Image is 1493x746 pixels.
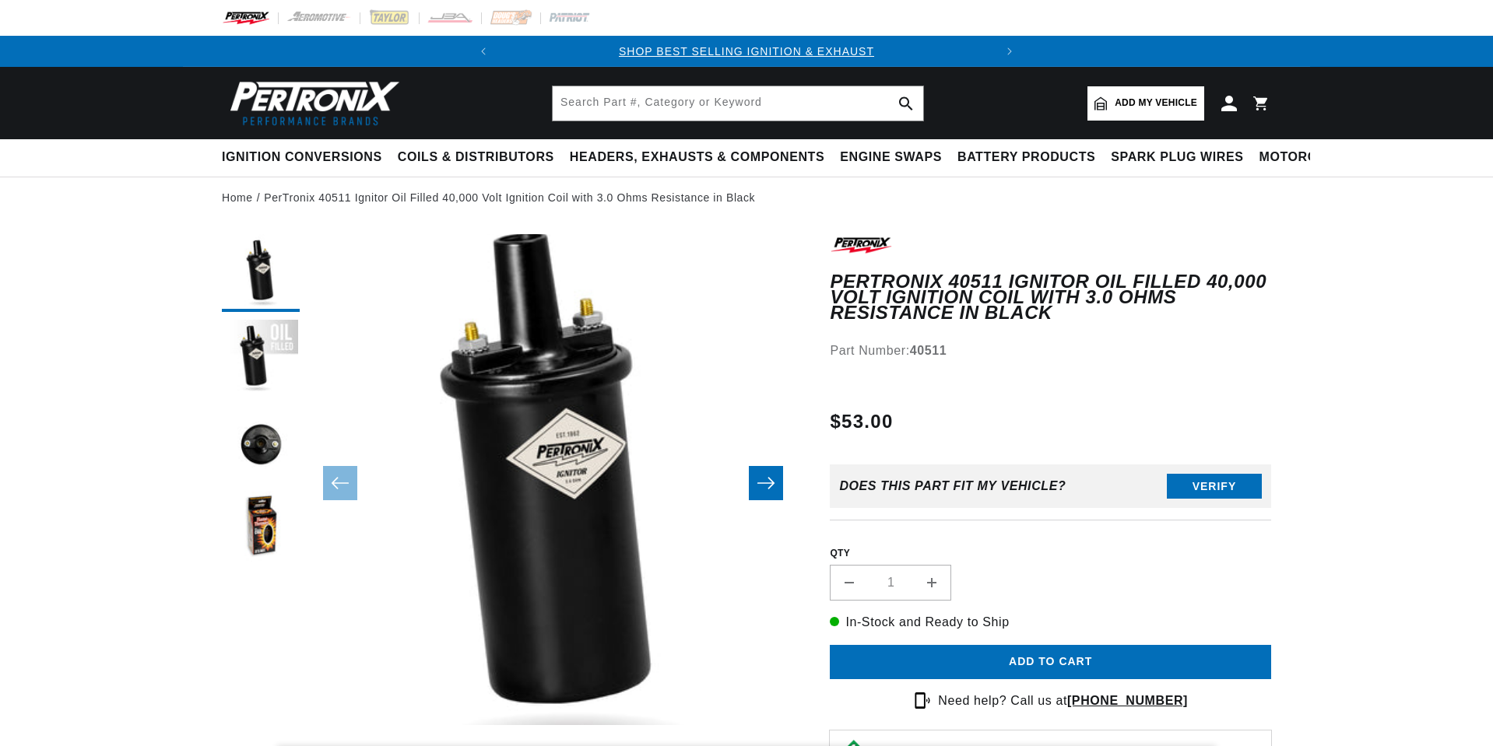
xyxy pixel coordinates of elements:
button: Load image 3 in gallery view [222,405,300,483]
summary: Ignition Conversions [222,139,390,176]
label: QTY [830,547,1271,560]
p: In-Stock and Ready to Ship [830,612,1271,632]
span: Battery Products [957,149,1095,166]
p: Need help? Call us at [938,691,1188,711]
button: Translation missing: en.sections.announcements.next_announcement [994,36,1025,67]
strong: 40511 [910,344,947,357]
button: Translation missing: en.sections.announcements.previous_announcement [468,36,499,67]
div: Part Number: [830,341,1271,361]
span: Spark Plug Wires [1111,149,1243,166]
a: Add my vehicle [1087,86,1204,121]
button: Add to cart [830,645,1271,680]
span: Ignition Conversions [222,149,382,166]
span: Add my vehicle [1115,96,1197,110]
a: Home [222,189,253,206]
button: Load image 2 in gallery view [222,320,300,398]
span: $53.00 [830,408,893,436]
summary: Coils & Distributors [390,139,562,176]
summary: Headers, Exhausts & Components [562,139,832,176]
img: Pertronix [222,76,401,130]
a: SHOP BEST SELLING IGNITION & EXHAUST [619,45,874,58]
summary: Engine Swaps [832,139,950,176]
h1: PerTronix 40511 Ignitor Oil Filled 40,000 Volt Ignition Coil with 3.0 Ohms Resistance in Black [830,274,1271,321]
a: [PHONE_NUMBER] [1067,694,1188,707]
summary: Motorcycle [1252,139,1360,176]
summary: Spark Plug Wires [1103,139,1251,176]
button: Load image 4 in gallery view [222,491,300,569]
media-gallery: Gallery Viewer [222,234,799,733]
button: Slide left [323,466,357,500]
button: search button [889,86,923,121]
span: Coils & Distributors [398,149,554,166]
input: Search Part #, Category or Keyword [553,86,923,121]
span: Headers, Exhausts & Components [570,149,824,166]
div: 1 of 2 [499,43,994,60]
summary: Battery Products [950,139,1103,176]
nav: breadcrumbs [222,189,1271,206]
span: Motorcycle [1259,149,1352,166]
button: Verify [1167,474,1262,499]
span: Engine Swaps [840,149,942,166]
button: Slide right [749,466,783,500]
div: Announcement [499,43,994,60]
div: Does This part fit My vehicle? [839,479,1066,493]
slideshow-component: Translation missing: en.sections.announcements.announcement_bar [183,36,1310,67]
button: Load image 1 in gallery view [222,234,300,312]
a: PerTronix 40511 Ignitor Oil Filled 40,000 Volt Ignition Coil with 3.0 Ohms Resistance in Black [264,189,755,206]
